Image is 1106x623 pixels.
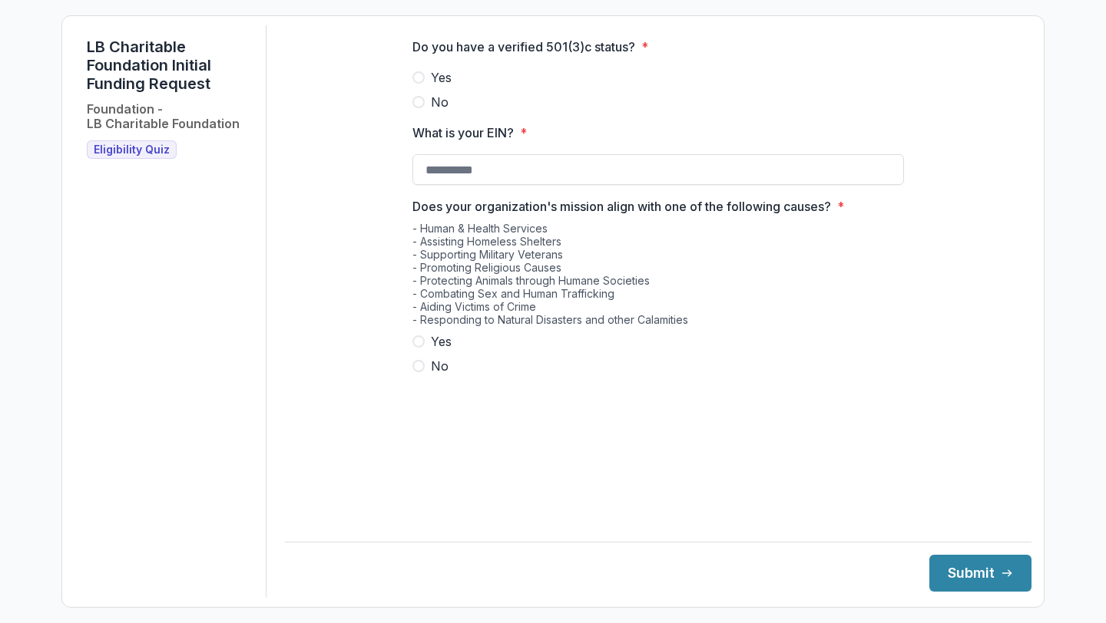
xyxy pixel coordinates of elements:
p: Do you have a verified 501(3)c status? [412,38,635,56]
span: Eligibility Quiz [94,143,170,157]
span: No [431,357,449,375]
div: - Human & Health Services - Assisting Homeless Shelters - Supporting Military Veterans - Promotin... [412,222,904,332]
h2: Foundation - LB Charitable Foundation [87,102,240,131]
span: Yes [431,68,452,87]
p: What is your EIN? [412,124,514,142]
button: Submit [929,555,1031,592]
p: Does your organization's mission align with one of the following causes? [412,197,831,216]
span: No [431,93,449,111]
span: Yes [431,332,452,351]
h1: LB Charitable Foundation Initial Funding Request [87,38,253,93]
